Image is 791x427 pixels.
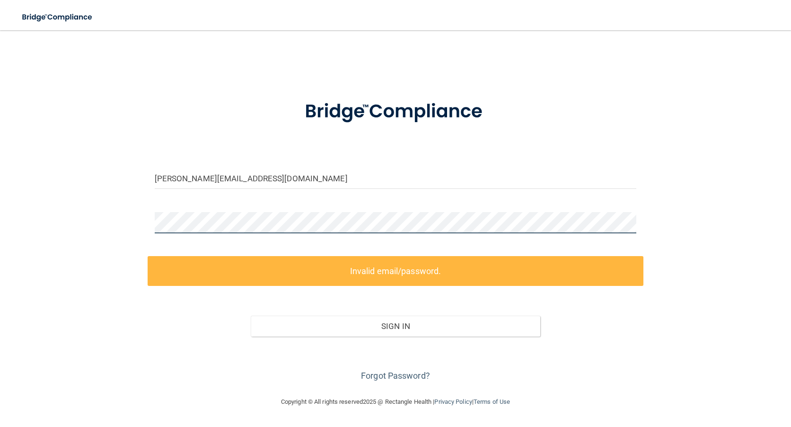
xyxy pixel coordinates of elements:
a: Forgot Password? [361,371,430,381]
label: Invalid email/password. [148,256,644,286]
button: Sign In [251,316,540,337]
a: Terms of Use [474,398,510,405]
img: bridge_compliance_login_screen.278c3ca4.svg [14,8,101,27]
img: bridge_compliance_login_screen.278c3ca4.svg [285,87,506,136]
input: Email [155,168,637,189]
a: Privacy Policy [434,398,472,405]
div: Copyright © All rights reserved 2025 @ Rectangle Health | | [223,387,568,417]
